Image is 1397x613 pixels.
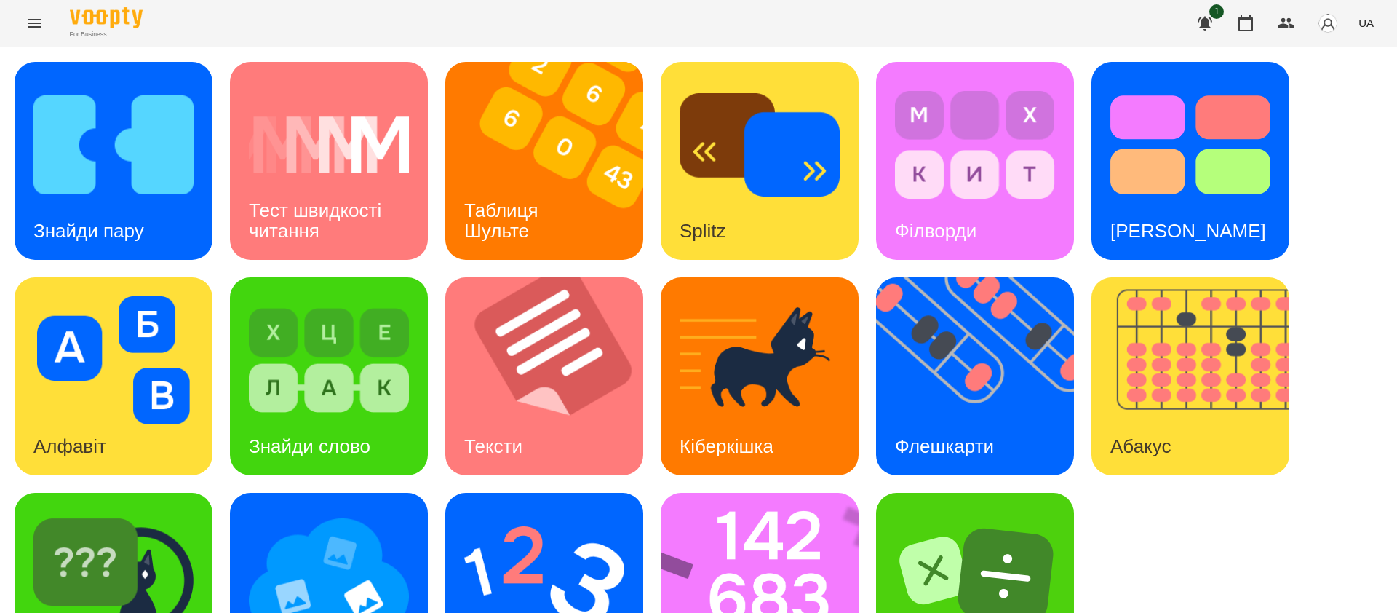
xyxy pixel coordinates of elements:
a: SplitzSplitz [661,62,859,260]
h3: Абакус [1110,435,1171,457]
a: Знайди словоЗнайди слово [230,277,428,475]
span: UA [1358,15,1374,31]
span: For Business [70,30,143,39]
img: Знайди слово [249,296,409,424]
a: Знайди паруЗнайди пару [15,62,212,260]
img: Тест швидкості читання [249,81,409,209]
h3: Філворди [895,220,976,242]
img: Тест Струпа [1110,81,1270,209]
h3: Тексти [464,435,522,457]
img: avatar_s.png [1318,13,1338,33]
img: Абакус [1091,277,1308,475]
h3: Знайди слово [249,435,370,457]
button: UA [1353,9,1380,36]
a: Таблиця ШультеТаблиця Шульте [445,62,643,260]
a: Тест швидкості читанняТест швидкості читання [230,62,428,260]
h3: Тест швидкості читання [249,199,386,241]
img: Флешкарти [876,277,1092,475]
img: Алфавіт [33,296,194,424]
h3: Кіберкішка [680,435,773,457]
h3: Флешкарти [895,435,994,457]
h3: Знайди пару [33,220,144,242]
a: ФілвордиФілворди [876,62,1074,260]
button: Menu [17,6,52,41]
img: Кіберкішка [680,296,840,424]
img: Splitz [680,81,840,209]
img: Таблиця Шульте [445,62,661,260]
a: АбакусАбакус [1091,277,1289,475]
a: ТекстиТексти [445,277,643,475]
img: Філворди [895,81,1055,209]
h3: [PERSON_NAME] [1110,220,1266,242]
a: АлфавітАлфавіт [15,277,212,475]
a: ФлешкартиФлешкарти [876,277,1074,475]
h3: Таблиця Шульте [464,199,544,241]
img: Знайди пару [33,81,194,209]
img: Тексти [445,277,661,475]
h3: Splitz [680,220,726,242]
img: Voopty Logo [70,7,143,28]
span: 1 [1209,4,1224,19]
a: Тест Струпа[PERSON_NAME] [1091,62,1289,260]
a: КіберкішкаКіберкішка [661,277,859,475]
h3: Алфавіт [33,435,106,457]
